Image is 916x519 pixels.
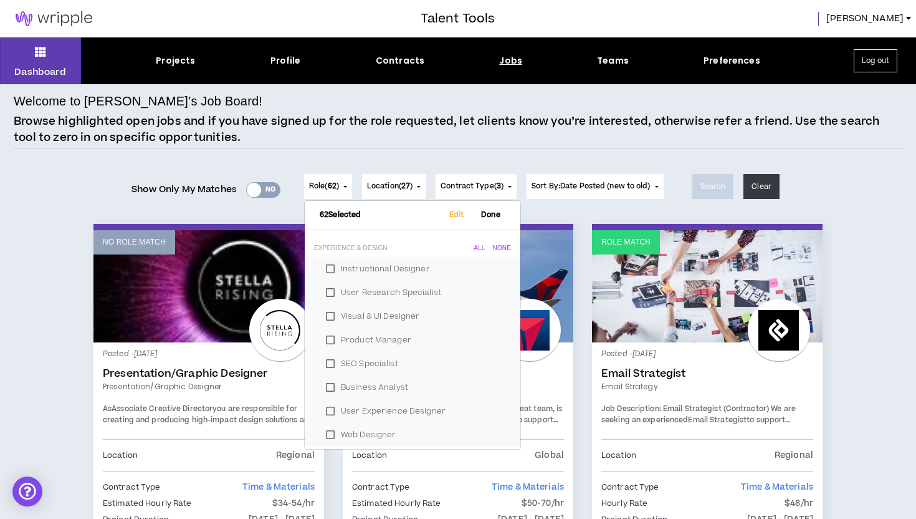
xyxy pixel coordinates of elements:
p: Regional [276,449,315,462]
div: Experience & Design [314,245,388,252]
label: Visual & UI Designer [320,307,505,326]
span: 62 [328,181,336,192]
a: Presentation/Graphic Designer [103,367,315,380]
button: Role(62) [304,174,352,199]
label: Instructional Designer [320,259,505,278]
label: User Research Specialist [320,283,505,302]
p: $34-54/hr [272,497,315,510]
div: None [493,245,511,252]
p: $48/hr [785,497,813,510]
p: No Role Match [103,236,166,248]
label: User Experience Designer [320,402,505,420]
span: Time & Materials [242,481,315,493]
p: Estimated Hourly Rate [103,497,192,510]
span: Role ( ) [309,181,339,192]
p: Dashboard [14,65,66,79]
strong: Email Strategist [688,415,747,425]
a: No Role Match [93,230,324,342]
span: 62 Selected [320,211,361,219]
span: Time & Materials [492,481,564,493]
span: 3 [497,181,501,192]
div: All [474,245,485,252]
h3: Talent Tools [421,9,495,28]
button: Sort By:Date Posted (new to old) [527,174,664,199]
a: Presentation/Graphic Designer [103,381,315,392]
p: Browse highlighted open jobs and if you have signed up for the role requested, let clients know y... [14,114,902,145]
span: [PERSON_NAME] [826,12,904,26]
div: Teams [597,54,629,67]
button: Log out [854,49,897,72]
p: Posted - [DATE] [601,349,813,360]
label: SEO Specialist [320,354,505,373]
label: Business Analyst [320,378,505,397]
a: Role Match [592,230,823,342]
span: Contract Type ( ) [441,181,503,192]
div: Contracts [376,54,424,67]
div: Projects [156,54,195,67]
div: Open Intercom Messenger [12,477,42,507]
span: Sort By: Date Posted (new to old) [532,181,651,192]
span: Time & Materials [741,481,813,493]
p: Location [103,449,138,462]
p: Location [352,449,387,462]
button: Contract Type(3) [436,174,517,199]
span: Show Only My Matches [131,180,237,199]
button: Clear [743,174,780,199]
strong: Associate Creative Director [112,404,212,414]
p: Contract Type [352,480,410,494]
span: We are seeking an experienced [601,404,796,425]
span: 27 [401,181,410,192]
p: Hourly Rate [601,497,647,510]
strong: Job Description: Email Strategist (Contractor) [601,404,769,414]
h4: Welcome to [PERSON_NAME]’s Job Board! [14,92,262,110]
label: Product Manager [320,331,505,349]
p: Contract Type [601,480,659,494]
span: As [103,404,112,414]
p: Role Match [601,236,651,248]
button: Location(27) [362,174,426,199]
label: Web Designer [320,425,505,444]
p: Posted - [DATE] [103,349,315,360]
a: Email Strategy [601,381,813,392]
div: Profile [270,54,301,67]
p: Estimated Hourly Rate [352,497,441,510]
button: Search [692,174,734,199]
p: Contract Type [103,480,161,494]
p: Location [601,449,636,462]
p: Global [535,449,564,462]
p: Regional [775,449,813,462]
a: Email Strategist [601,367,813,380]
span: Location ( ) [367,181,413,192]
p: $50-70/hr [522,497,564,510]
span: Done [476,211,505,219]
span: Edit [444,211,469,219]
div: Preferences [704,54,760,67]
